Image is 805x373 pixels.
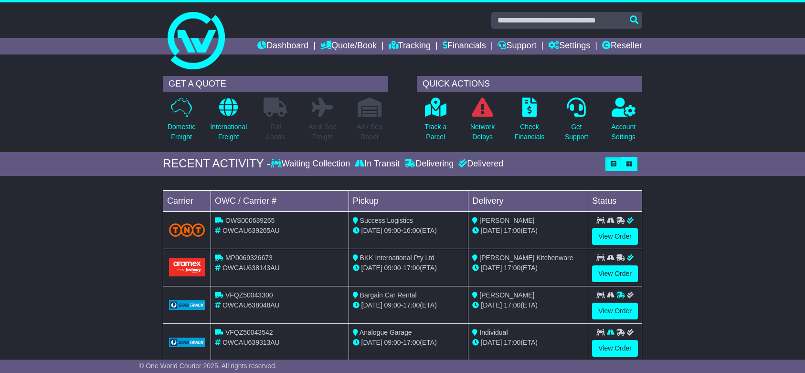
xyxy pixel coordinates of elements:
[222,227,280,234] span: OWCAU639265AU
[479,291,534,299] span: [PERSON_NAME]
[211,190,349,211] td: OWC / Carrier #
[225,329,273,336] span: VFQZ50043542
[163,157,271,171] div: RECENT ACTIVITY -
[481,264,502,272] span: [DATE]
[169,258,205,276] img: Aramex.png
[389,38,431,55] a: Tracking
[222,301,280,309] span: OWCAU638048AU
[470,122,495,142] p: Network Delays
[360,329,412,336] span: Analogue Garage
[139,362,277,370] span: © One World Courier 2025. All rights reserved.
[361,264,382,272] span: [DATE]
[361,339,382,346] span: [DATE]
[257,38,308,55] a: Dashboard
[320,38,377,55] a: Quote/Book
[472,338,584,348] div: (ETA)
[353,263,465,273] div: - (ETA)
[504,301,520,309] span: 17:00
[353,338,465,348] div: - (ETA)
[481,339,502,346] span: [DATE]
[403,227,420,234] span: 16:00
[602,38,642,55] a: Reseller
[504,227,520,234] span: 17:00
[168,122,195,142] p: Domestic Freight
[479,329,508,336] span: Individual
[504,339,520,346] span: 17:00
[349,190,468,211] td: Pickup
[353,226,465,236] div: - (ETA)
[424,122,446,142] p: Track a Parcel
[548,38,590,55] a: Settings
[360,217,413,224] span: Success Logistics
[357,122,382,142] p: Air / Sea Depot
[384,227,401,234] span: 09:00
[384,339,401,346] span: 09:00
[479,254,573,262] span: [PERSON_NAME] Kitchenware
[308,122,337,142] p: Air & Sea Freight
[472,263,584,273] div: (ETA)
[403,301,420,309] span: 17:00
[472,226,584,236] div: (ETA)
[443,38,486,55] a: Financials
[424,97,447,147] a: Track aParcel
[169,338,205,347] img: GetCarrierServiceLogo
[169,300,205,310] img: GetCarrierServiceLogo
[417,76,642,92] div: QUICK ACTIONS
[592,228,638,245] a: View Order
[456,159,503,169] div: Delivered
[588,190,642,211] td: Status
[498,38,536,55] a: Support
[504,264,520,272] span: 17:00
[361,227,382,234] span: [DATE]
[271,159,352,169] div: Waiting Collection
[225,254,273,262] span: MP0069326673
[361,301,382,309] span: [DATE]
[515,122,545,142] p: Check Financials
[352,159,402,169] div: In Transit
[264,122,287,142] p: Full Loads
[225,217,275,224] span: OWS000639265
[384,264,401,272] span: 09:00
[470,97,495,147] a: NetworkDelays
[481,227,502,234] span: [DATE]
[360,291,417,299] span: Bargain Car Rental
[481,301,502,309] span: [DATE]
[611,97,636,147] a: AccountSettings
[222,339,280,346] span: OWCAU639313AU
[612,122,636,142] p: Account Settings
[472,300,584,310] div: (ETA)
[353,300,465,310] div: - (ETA)
[163,190,211,211] td: Carrier
[592,265,638,282] a: View Order
[360,254,434,262] span: BKK International Pty Ltd
[163,76,388,92] div: GET A QUOTE
[565,122,588,142] p: Get Support
[210,97,247,147] a: InternationalFreight
[222,264,280,272] span: OWCAU638143AU
[169,223,205,236] img: TNT_Domestic.png
[210,122,247,142] p: International Freight
[592,340,638,357] a: View Order
[225,291,273,299] span: VFQZ50043300
[564,97,589,147] a: GetSupport
[167,97,196,147] a: DomesticFreight
[403,264,420,272] span: 17:00
[384,301,401,309] span: 09:00
[402,159,456,169] div: Delivering
[592,303,638,319] a: View Order
[468,190,588,211] td: Delivery
[403,339,420,346] span: 17:00
[514,97,545,147] a: CheckFinancials
[479,217,534,224] span: [PERSON_NAME]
